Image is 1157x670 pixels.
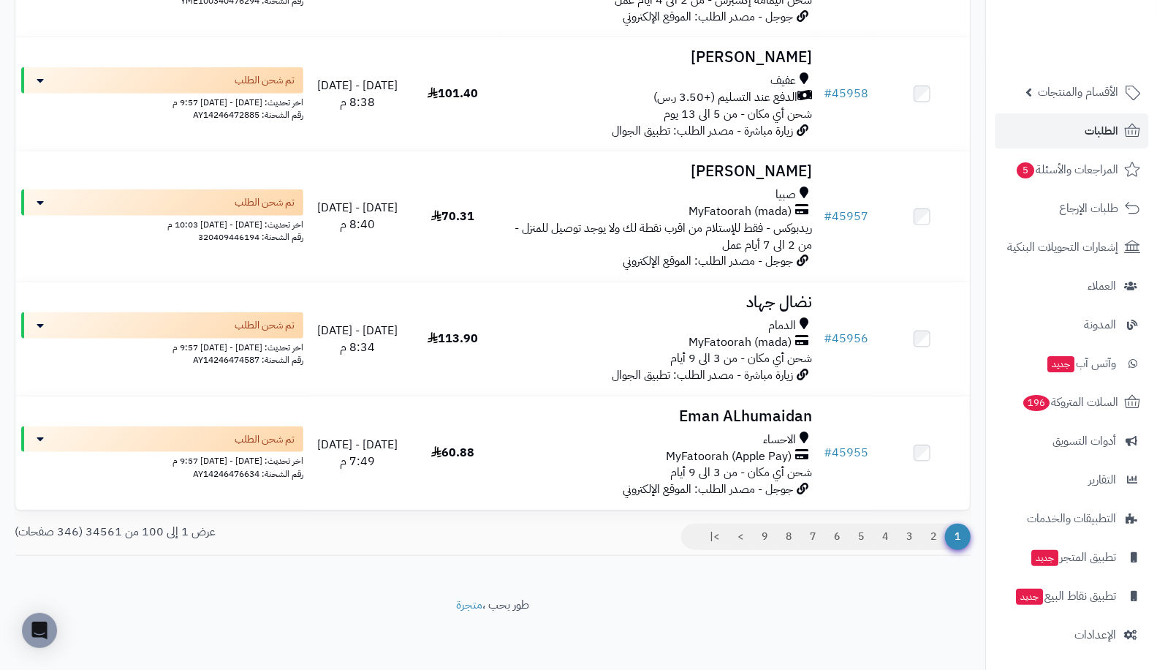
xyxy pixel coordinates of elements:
a: أدوات التسويق [995,424,1148,459]
a: طلبات الإرجاع [995,191,1148,226]
span: 5 [1017,162,1034,178]
a: 9 [752,524,777,550]
span: العملاء [1088,276,1116,296]
span: الأقسام والمنتجات [1038,82,1118,102]
a: إشعارات التحويلات البنكية [995,230,1148,265]
span: 60.88 [431,444,474,462]
a: 7 [800,524,825,550]
span: تطبيق نقاط البيع [1014,586,1116,606]
span: الدمام [768,317,796,334]
div: Open Intercom Messenger [22,613,57,648]
span: جوجل - مصدر الطلب: الموقع الإلكتروني [623,8,793,26]
a: 2 [921,524,946,550]
span: تم شحن الطلب [235,318,295,333]
span: MyFatoorah (Apple Pay) [666,448,792,465]
a: المراجعات والأسئلة5 [995,152,1148,187]
a: 3 [897,524,922,550]
div: عرض 1 إلى 100 من 34561 (346 صفحات) [4,524,493,541]
span: [DATE] - [DATE] 7:49 م [317,436,398,470]
a: 6 [824,524,849,550]
span: رقم الشحنة: AY14246474587 [193,353,303,366]
a: #45955 [824,444,868,462]
span: شحن أي مكان - من 3 الى 9 أيام [670,464,812,481]
span: [DATE] - [DATE] 8:34 م [317,322,398,356]
a: المدونة [995,307,1148,342]
span: [DATE] - [DATE] 8:38 م [317,77,398,111]
h3: [PERSON_NAME] [507,163,813,180]
span: # [824,330,832,347]
a: 8 [776,524,801,550]
span: ريدبوكس - فقط للإستلام من اقرب نقطة لك ولا يوجد توصيل للمنزل - من 2 الى 7 أيام عمل [515,219,812,254]
h3: نضال جهاد [507,294,813,311]
a: > [728,524,753,550]
a: متجرة [456,596,482,614]
a: تطبيق نقاط البيعجديد [995,579,1148,614]
a: 5 [849,524,873,550]
a: الطلبات [995,113,1148,148]
a: #45957 [824,208,868,225]
a: التطبيقات والخدمات [995,501,1148,536]
span: إشعارات التحويلات البنكية [1007,237,1118,257]
span: الدفع عند التسليم (+3.50 ر.س) [653,89,797,106]
span: تم شحن الطلب [235,195,295,210]
a: العملاء [995,268,1148,304]
span: تم شحن الطلب [235,432,295,447]
span: جديد [1016,589,1043,605]
span: MyFatoorah (mada) [688,203,792,220]
span: تطبيق المتجر [1030,547,1116,568]
span: [DATE] - [DATE] 8:40 م [317,199,398,233]
span: تم شحن الطلب [235,73,295,88]
span: 113.90 [428,330,478,347]
span: رقم الشحنة: AY14246472885 [193,108,303,121]
span: شحن أي مكان - من 5 الى 13 يوم [664,105,812,123]
span: 196 [1023,395,1050,411]
div: اخر تحديث: [DATE] - [DATE] 9:57 م [21,339,303,354]
span: التطبيقات والخدمات [1027,508,1116,529]
a: الإعدادات [995,617,1148,652]
span: أدوات التسويق [1052,431,1116,451]
span: 1 [945,524,971,550]
span: المدونة [1084,315,1116,335]
span: رقم الشحنة: 320409446194 [198,230,303,244]
div: اخر تحديث: [DATE] - [DATE] 10:03 م [21,216,303,231]
span: # [824,444,832,462]
a: التقارير [995,462,1148,497]
span: رقم الشحنة: AY14246476634 [193,467,303,481]
span: جوجل - مصدر الطلب: الموقع الإلكتروني [623,481,793,498]
span: جديد [1031,550,1058,566]
span: طلبات الإرجاع [1059,198,1118,219]
a: تطبيق المتجرجديد [995,540,1148,575]
span: MyFatoorah (mada) [688,334,792,351]
span: زيارة مباشرة - مصدر الطلب: تطبيق الجوال [612,122,793,140]
span: # [824,208,832,225]
span: السلات المتروكة [1022,392,1118,413]
div: اخر تحديث: [DATE] - [DATE] 9:57 م [21,452,303,467]
span: # [824,85,832,102]
a: السلات المتروكة196 [995,385,1148,420]
a: #45956 [824,330,868,347]
span: المراجعات والأسئلة [1015,159,1118,180]
a: #45958 [824,85,868,102]
span: الطلبات [1085,121,1118,141]
span: شحن أي مكان - من 3 الى 9 أيام [670,350,812,367]
a: >| [700,524,729,550]
h3: Eman ALhumaidan [507,408,813,425]
a: 4 [873,524,898,550]
div: اخر تحديث: [DATE] - [DATE] 9:57 م [21,94,303,109]
span: جديد [1047,356,1074,372]
span: 101.40 [428,85,478,102]
span: التقارير [1088,470,1116,490]
span: عفيف [770,72,796,89]
a: وآتس آبجديد [995,346,1148,381]
span: وآتس آب [1046,353,1116,374]
span: جوجل - مصدر الطلب: الموقع الإلكتروني [623,252,793,270]
h3: [PERSON_NAME] [507,49,813,66]
span: 70.31 [431,208,474,225]
span: صبيا [775,187,796,203]
span: زيارة مباشرة - مصدر الطلب: تطبيق الجوال [612,366,793,384]
span: الإعدادات [1074,625,1116,645]
span: الاحساء [763,432,796,448]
